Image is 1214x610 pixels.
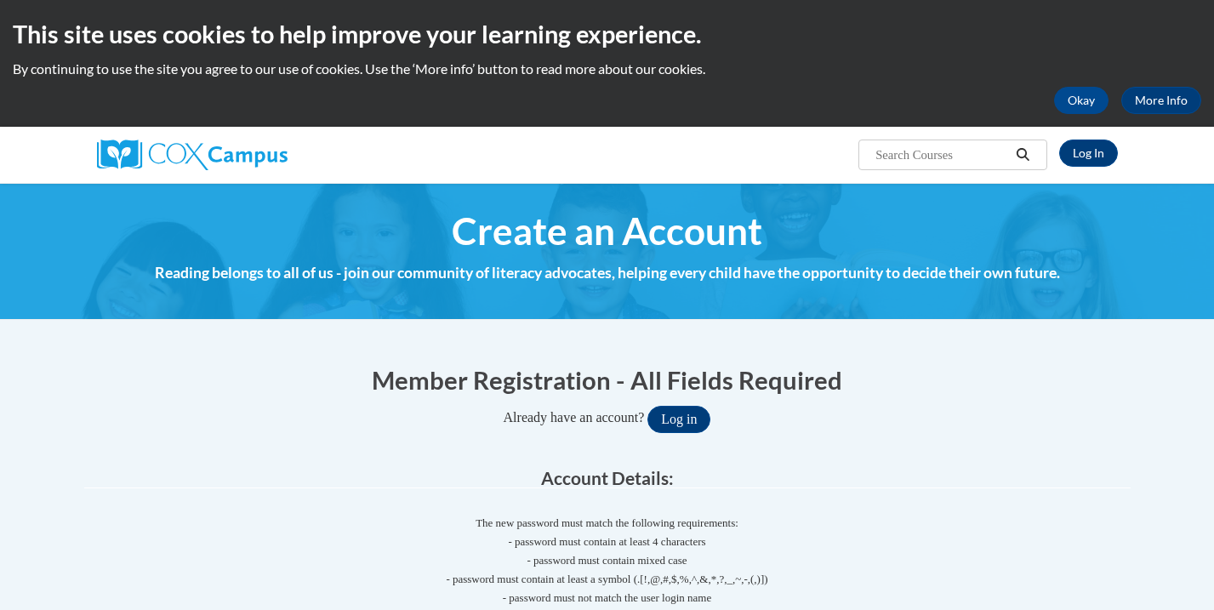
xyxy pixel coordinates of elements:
button: Okay [1054,87,1109,114]
img: Cox Campus [97,140,288,170]
button: Log in [647,406,710,433]
span: - password must contain at least 4 characters - password must contain mixed case - password must ... [84,533,1131,607]
p: By continuing to use the site you agree to our use of cookies. Use the ‘More info’ button to read... [13,60,1201,78]
span: Already have an account? [504,410,645,425]
h4: Reading belongs to all of us - join our community of literacy advocates, helping every child have... [84,262,1131,284]
span: Create an Account [452,208,762,254]
button: Search [1010,145,1035,165]
a: More Info [1121,87,1201,114]
h2: This site uses cookies to help improve your learning experience. [13,17,1201,51]
a: Log In [1059,140,1118,167]
h1: Member Registration - All Fields Required [84,362,1131,397]
span: Account Details: [541,467,674,488]
input: Search Courses [874,145,1010,165]
span: The new password must match the following requirements: [476,516,738,529]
